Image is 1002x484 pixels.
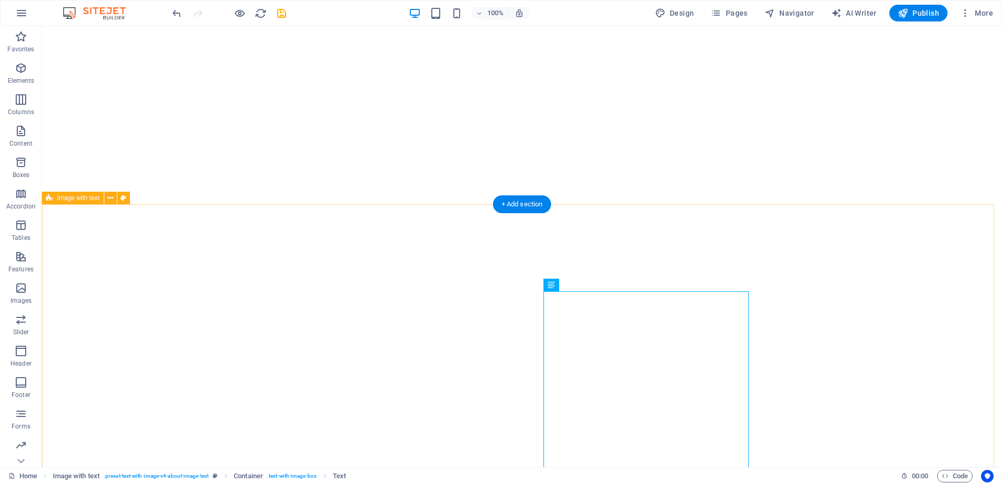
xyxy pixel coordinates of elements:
span: Design [655,8,694,18]
span: Pages [711,8,747,18]
button: Usercentrics [981,470,994,482]
span: Code [942,470,968,482]
p: Favorites [7,45,34,53]
button: Publish [889,5,947,21]
span: . text-with-image-box [267,470,317,482]
p: Tables [12,234,30,242]
i: Save (Ctrl+S) [276,7,288,19]
span: AI Writer [831,8,877,18]
button: reload [254,7,267,19]
span: 00 00 [912,470,928,482]
nav: breadcrumb [53,470,346,482]
button: Navigator [760,5,819,21]
p: Header [10,359,31,368]
p: Accordion [6,202,36,211]
span: More [960,8,993,18]
button: 100% [472,7,509,19]
p: Content [9,139,32,148]
i: On resize automatically adjust zoom level to fit chosen device. [515,8,524,18]
p: Images [10,296,32,305]
span: Publish [898,8,939,18]
span: . preset-text-with-image-v4-about-image-text [104,470,209,482]
div: + Add section [493,195,551,213]
button: More [956,5,997,21]
i: This element is a customizable preset [213,473,217,479]
span: Click to select. Double-click to edit [53,470,100,482]
p: Slider [13,328,29,336]
span: Click to select. Double-click to edit [234,470,263,482]
button: Pages [706,5,751,21]
button: save [275,7,288,19]
button: undo [170,7,183,19]
h6: Session time [901,470,929,482]
i: Reload page [255,7,267,19]
button: AI Writer [827,5,881,21]
h6: 100% [487,7,504,19]
button: Code [937,470,973,482]
button: Design [651,5,699,21]
span: Click to select. Double-click to edit [333,470,346,482]
i: Undo: Change text (Ctrl+Z) [171,7,183,19]
p: Boxes [13,171,30,179]
div: Design (Ctrl+Alt+Y) [651,5,699,21]
p: Elements [8,76,35,85]
p: Forms [12,422,30,431]
span: Navigator [765,8,814,18]
p: Footer [12,391,30,399]
img: Editor Logo [60,7,139,19]
p: Marketing [6,454,35,462]
a: Click to cancel selection. Double-click to open Pages [8,470,37,482]
p: Features [8,265,34,273]
span: Image with text [57,195,100,201]
p: Columns [8,108,34,116]
span: : [919,472,921,480]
